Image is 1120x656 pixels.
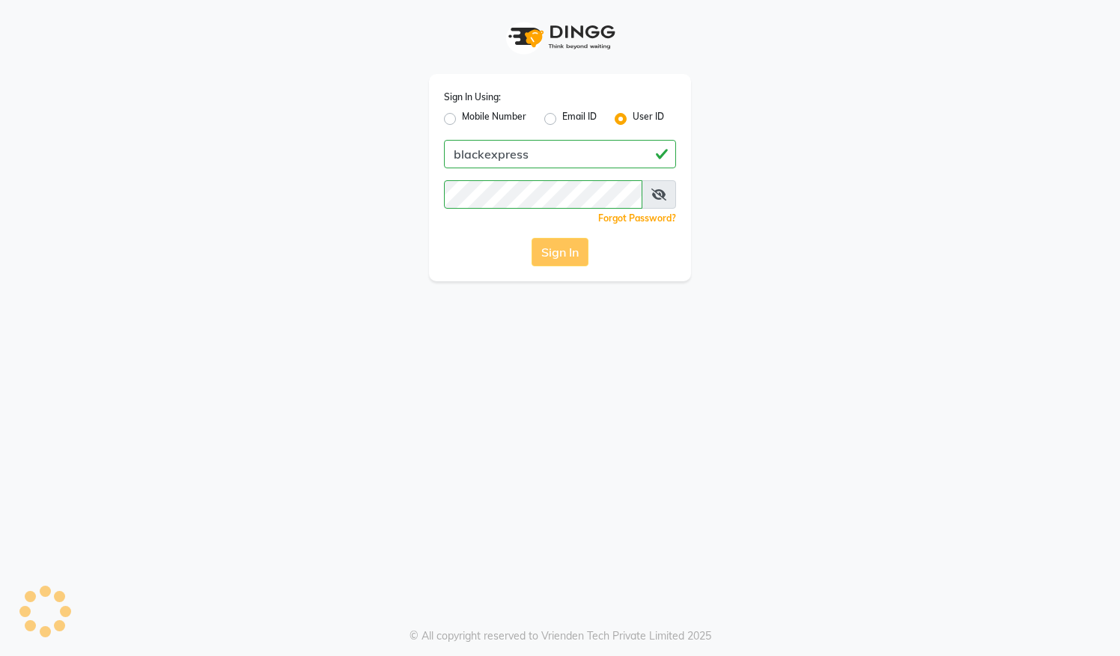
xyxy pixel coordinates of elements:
[633,110,664,128] label: User ID
[444,91,501,104] label: Sign In Using:
[444,180,642,209] input: Username
[444,140,676,168] input: Username
[462,110,526,128] label: Mobile Number
[562,110,597,128] label: Email ID
[598,212,676,224] a: Forgot Password?
[500,15,620,59] img: logo1.svg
